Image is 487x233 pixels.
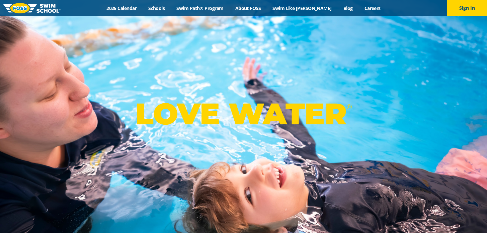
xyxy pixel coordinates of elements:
[346,103,352,111] sup: ®
[3,3,61,13] img: FOSS Swim School Logo
[171,5,229,11] a: Swim Path® Program
[358,5,386,11] a: Careers
[229,5,267,11] a: About FOSS
[135,96,352,132] p: LOVE WATER
[143,5,171,11] a: Schools
[337,5,358,11] a: Blog
[267,5,338,11] a: Swim Like [PERSON_NAME]
[101,5,143,11] a: 2025 Calendar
